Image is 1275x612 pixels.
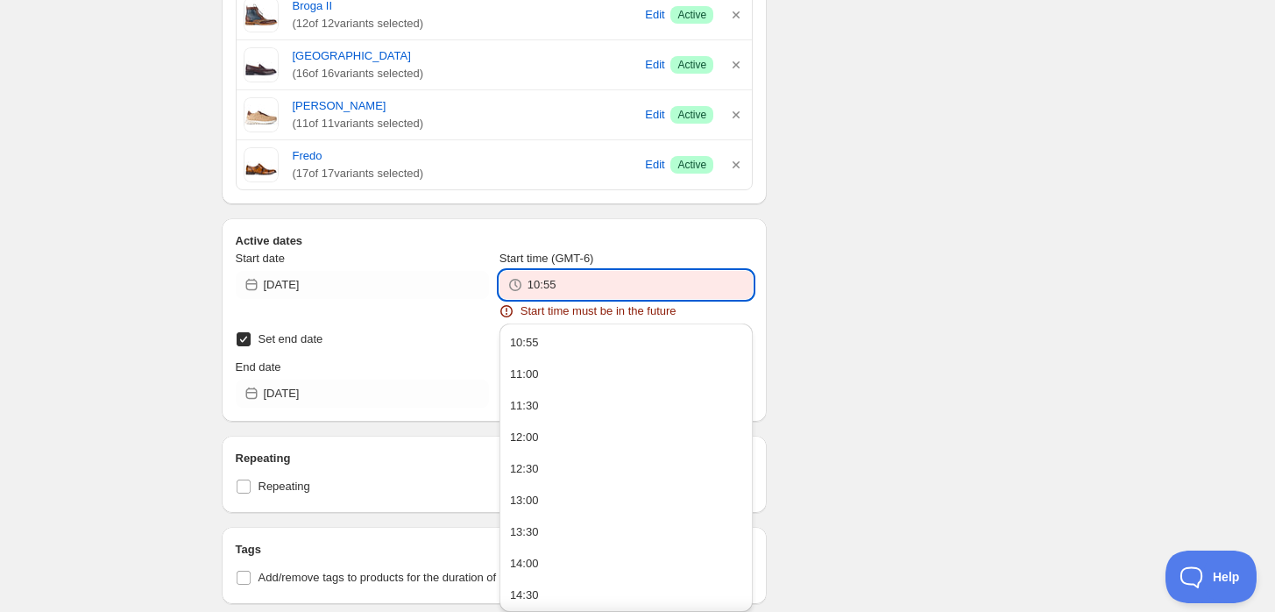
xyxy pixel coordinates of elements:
[293,115,640,132] span: ( 11 of 11 variants selected)
[259,571,564,584] span: Add/remove tags to products for the duration of the schedule
[293,147,640,165] a: Fredo
[677,108,706,122] span: Active
[510,492,539,509] div: 13:00
[505,550,747,578] button: 14:00
[293,47,640,65] a: [GEOGRAPHIC_DATA]
[259,480,310,493] span: Repeating
[510,397,539,415] div: 11:30
[505,455,747,483] button: 12:30
[293,165,640,182] span: ( 17 of 17 variants selected)
[642,151,667,179] button: Edit
[259,332,323,345] span: Set end date
[505,487,747,515] button: 13:00
[1165,551,1257,603] iframe: Toggle Customer Support
[510,555,539,573] div: 14:00
[236,232,754,250] h2: Active dates
[293,65,640,82] span: ( 16 of 16 variants selected)
[510,523,539,541] div: 13:30
[510,460,539,478] div: 12:30
[677,58,706,72] span: Active
[236,450,754,467] h2: Repeating
[677,8,706,22] span: Active
[645,156,664,174] span: Edit
[521,302,676,320] span: Start time must be in the future
[293,97,640,115] a: [PERSON_NAME]
[642,51,667,79] button: Edit
[510,429,539,446] div: 12:00
[505,518,747,546] button: 13:30
[645,56,664,74] span: Edit
[642,1,667,29] button: Edit
[505,581,747,609] button: 14:30
[645,6,664,24] span: Edit
[505,360,747,388] button: 11:00
[642,101,667,129] button: Edit
[499,252,594,265] span: Start time (GMT-6)
[236,360,281,374] span: End date
[505,392,747,420] button: 11:30
[293,15,640,32] span: ( 12 of 12 variants selected)
[236,541,754,559] h2: Tags
[236,252,285,265] span: Start date
[510,587,539,604] div: 14:30
[505,423,747,452] button: 12:00
[510,334,539,352] div: 10:55
[505,329,747,357] button: 10:55
[677,158,706,172] span: Active
[510,366,539,383] div: 11:00
[645,106,664,124] span: Edit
